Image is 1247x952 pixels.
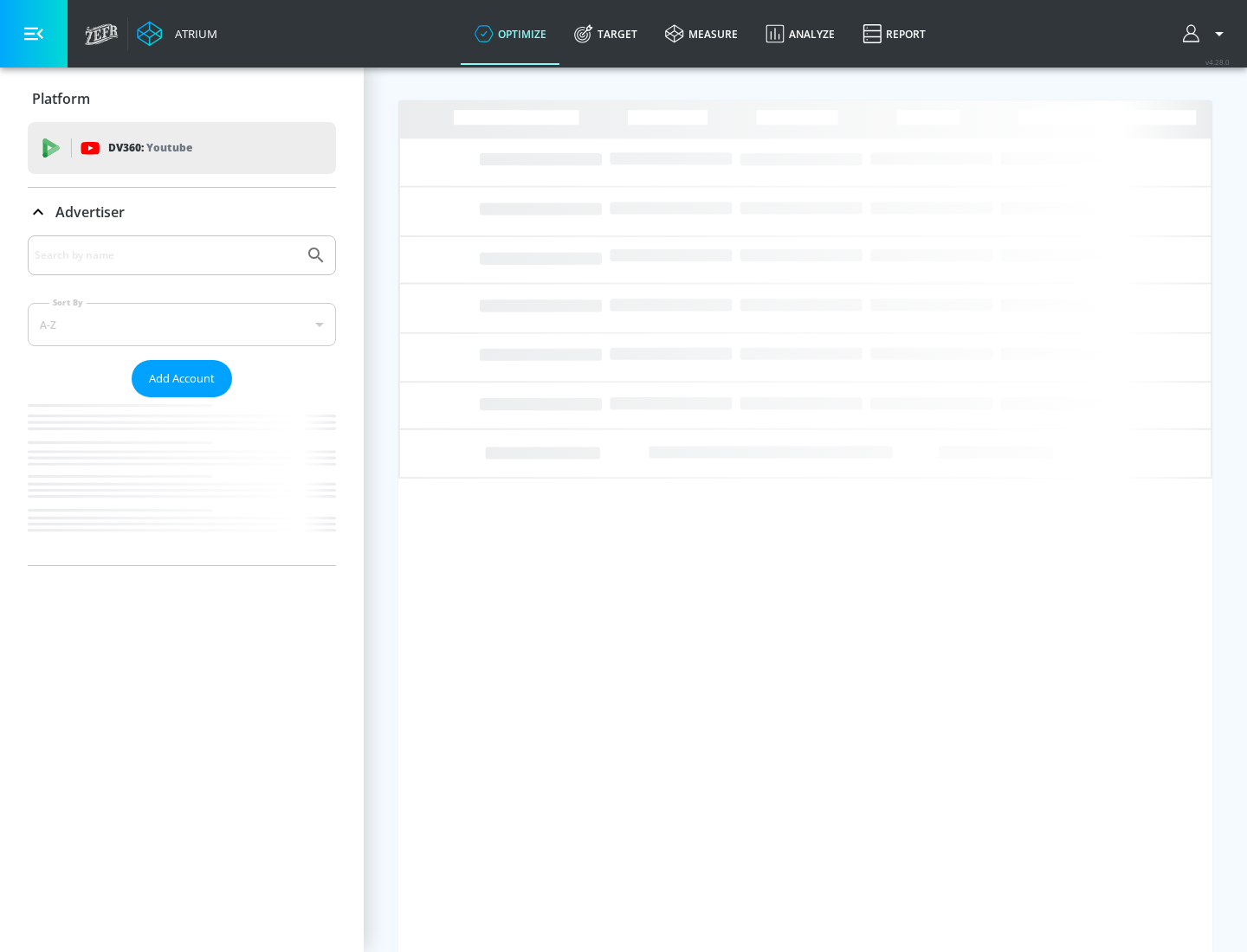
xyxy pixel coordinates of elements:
p: Advertiser [55,203,125,222]
button: Add Account [132,360,232,397]
a: Report [849,3,940,65]
a: Atrium [137,21,217,47]
div: DV360: Youtube [28,122,336,174]
nav: list of Advertiser [28,397,336,565]
a: Target [560,3,651,65]
span: Add Account [149,369,215,389]
input: Search by name [35,244,297,267]
span: v 4.28.0 [1205,57,1230,67]
div: A-Z [28,303,336,346]
a: measure [651,3,752,65]
div: Advertiser [28,188,336,236]
div: Atrium [168,26,217,42]
a: optimize [461,3,560,65]
a: Analyze [752,3,849,65]
p: Platform [32,89,90,108]
p: DV360: [108,138,192,158]
div: Advertiser [28,235,336,565]
div: Platform [28,74,336,123]
label: Sort By [49,297,87,308]
p: Youtube [146,138,192,157]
